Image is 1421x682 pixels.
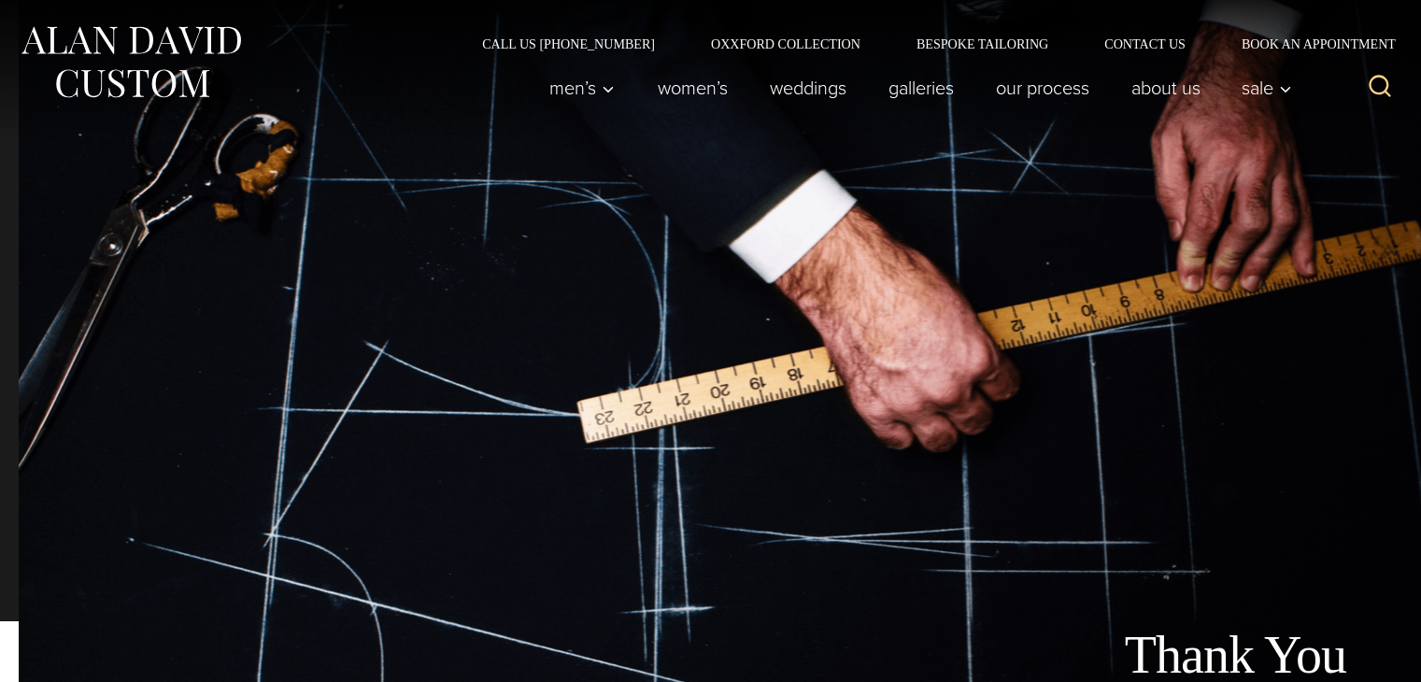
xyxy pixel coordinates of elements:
a: Oxxford Collection [683,37,888,50]
a: weddings [748,69,867,107]
a: Contact Us [1076,37,1214,50]
button: View Search Form [1357,65,1402,110]
img: Alan David Custom [19,21,243,104]
nav: Primary Navigation [529,69,1302,107]
span: Sale [1242,78,1292,97]
a: Women’s [636,69,748,107]
nav: Secondary Navigation [454,37,1402,50]
a: Bespoke Tailoring [888,37,1076,50]
a: Galleries [867,69,974,107]
a: About Us [1110,69,1221,107]
a: Call Us [PHONE_NUMBER] [454,37,683,50]
span: Men’s [549,78,615,97]
a: Our Process [974,69,1110,107]
a: Book an Appointment [1214,37,1402,50]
